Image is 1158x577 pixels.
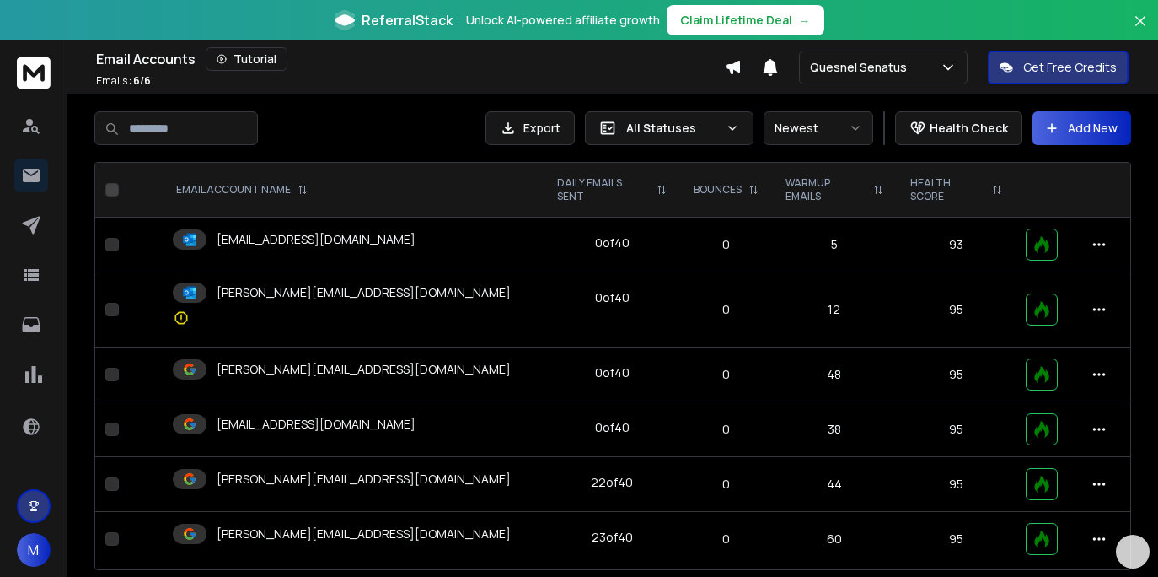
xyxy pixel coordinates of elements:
p: 0 [690,236,762,253]
p: WARMUP EMAILS [785,176,866,203]
p: 0 [690,421,762,438]
button: Get Free Credits [988,51,1129,84]
p: BOUNCES [694,183,742,197]
span: 6 / 6 [133,73,151,88]
button: M [17,533,51,567]
td: 95 [897,512,1016,567]
button: Export [485,111,575,145]
p: [PERSON_NAME][EMAIL_ADDRESS][DOMAIN_NAME] [217,361,511,378]
p: Health Check [930,120,1008,137]
div: Email Accounts [96,47,725,71]
div: 0 of 40 [595,419,630,436]
td: 48 [772,348,897,402]
p: 0 [690,301,762,318]
td: 95 [897,348,1016,402]
p: Unlock AI-powered affiliate growth [466,12,660,29]
div: 23 of 40 [592,529,633,546]
div: 22 of 40 [591,474,633,491]
span: ReferralStack [362,10,453,30]
button: Tutorial [206,47,287,71]
button: Health Check [895,111,1022,145]
p: Quesnel Senatus [810,59,914,76]
button: Claim Lifetime Deal→ [667,5,824,35]
td: 38 [772,402,897,457]
button: Newest [764,111,873,145]
button: Add New [1032,111,1131,145]
div: 0 of 40 [595,235,630,251]
span: → [799,12,811,29]
p: [PERSON_NAME][EMAIL_ADDRESS][DOMAIN_NAME] [217,284,511,301]
p: Get Free Credits [1023,59,1117,76]
p: [PERSON_NAME][EMAIL_ADDRESS][DOMAIN_NAME] [217,471,511,488]
p: [EMAIL_ADDRESS][DOMAIN_NAME] [217,231,415,248]
p: [EMAIL_ADDRESS][DOMAIN_NAME] [217,416,415,433]
p: All Statuses [626,120,719,137]
td: 60 [772,512,897,567]
p: DAILY EMAILS SENT [557,176,649,203]
p: HEALTH SCORE [910,176,985,203]
td: 95 [897,402,1016,457]
td: 44 [772,457,897,512]
div: 0 of 40 [595,289,630,306]
td: 93 [897,218,1016,272]
div: EMAIL ACCOUNT NAME [176,183,308,197]
td: 5 [772,218,897,272]
p: Emails : [96,74,151,88]
p: 0 [690,366,762,383]
button: Close banner [1129,10,1151,51]
p: 0 [690,476,762,493]
td: 95 [897,272,1016,348]
p: [PERSON_NAME][EMAIL_ADDRESS][DOMAIN_NAME] [217,526,511,542]
div: 0 of 40 [595,364,630,381]
td: 95 [897,457,1016,512]
td: 12 [772,272,897,348]
p: 0 [690,531,762,547]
